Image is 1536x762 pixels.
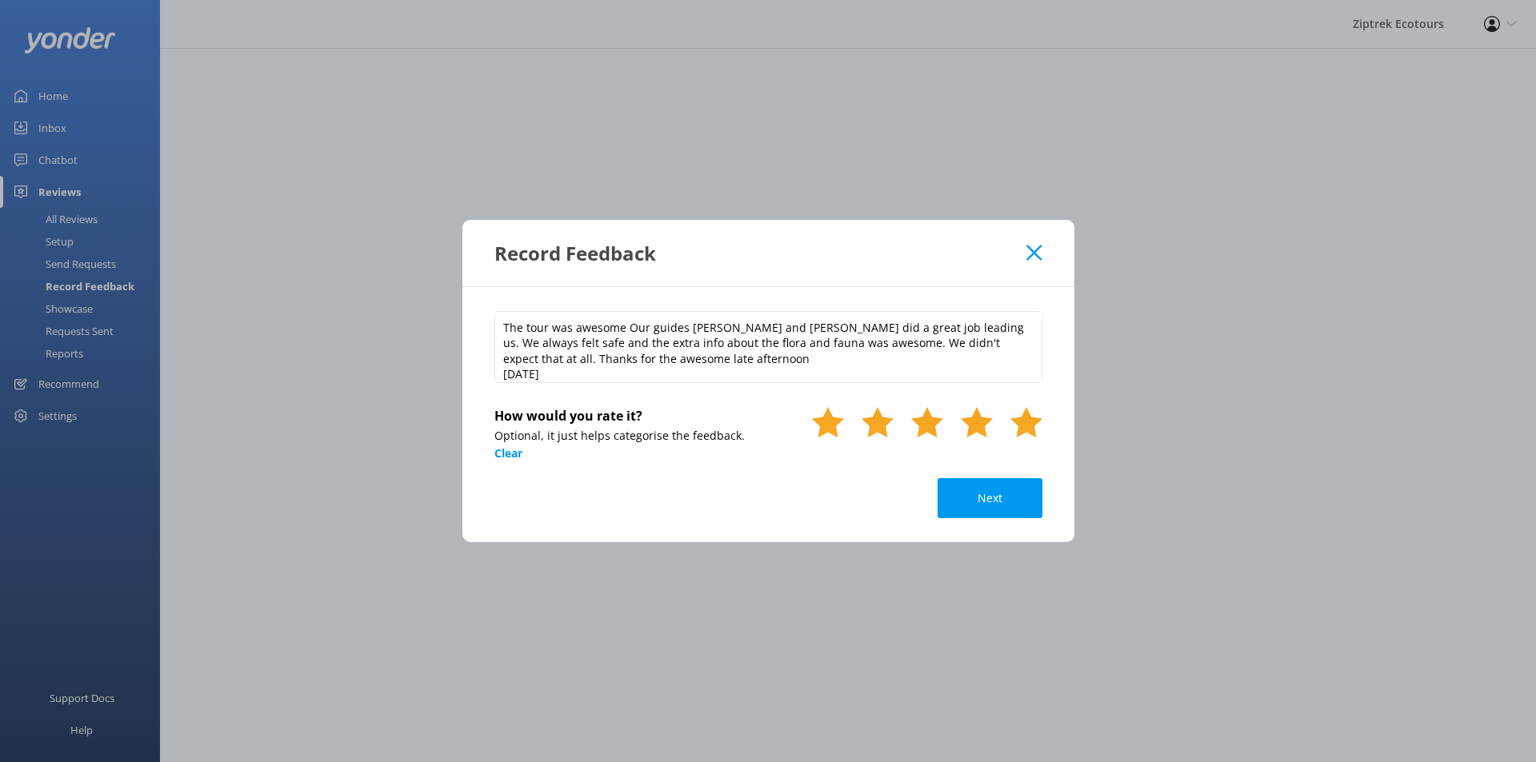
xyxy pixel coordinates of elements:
[1026,245,1042,261] button: Close
[494,427,745,445] p: Optional, it just helps categorise the feedback.
[494,406,745,427] h4: How would you rate it?
[494,311,1042,383] textarea: The tour was awesome Our guides [PERSON_NAME] and [PERSON_NAME] did a great job leading us. We al...
[938,478,1042,518] button: Next
[494,240,1027,266] div: Record Feedback
[494,445,745,462] h5: Clear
